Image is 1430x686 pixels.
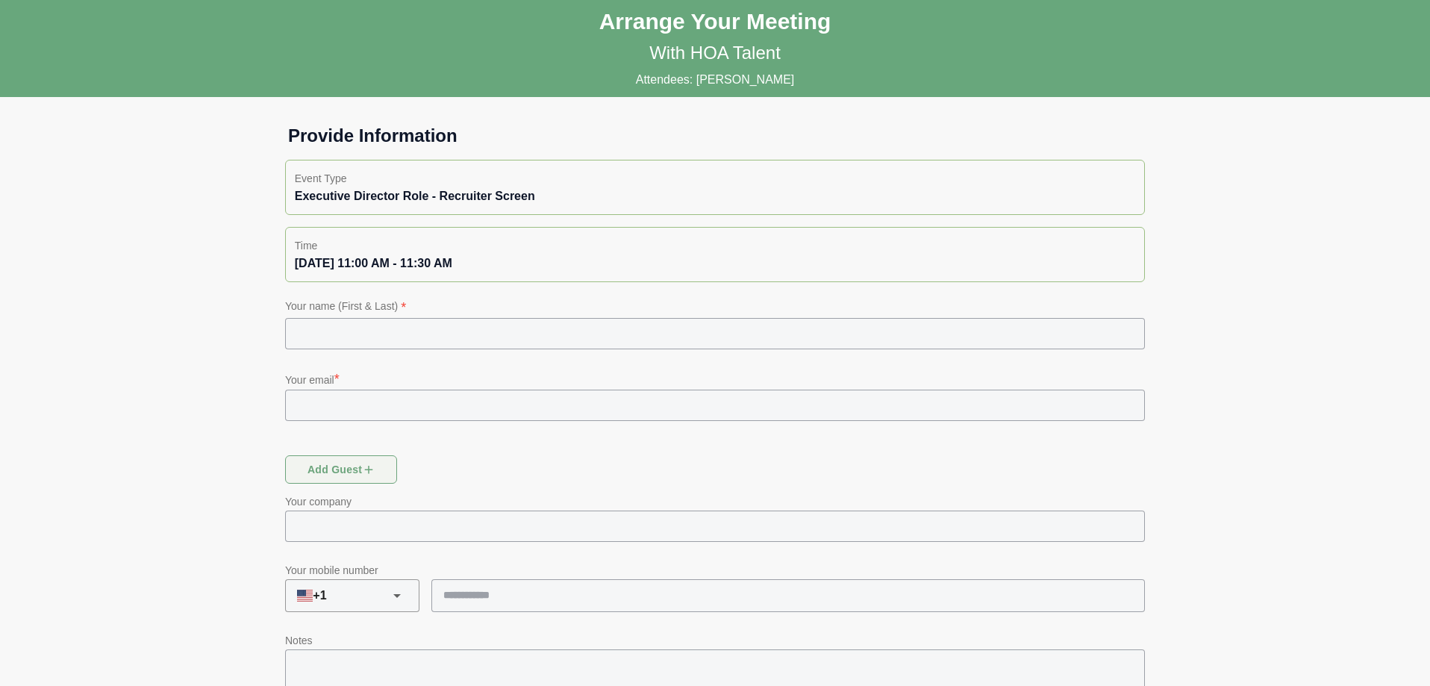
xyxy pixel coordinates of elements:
[285,455,397,484] button: Add guest
[285,297,1145,318] p: Your name (First & Last)
[649,41,781,65] p: With HOA Talent
[599,8,831,35] h1: Arrange Your Meeting
[295,169,1135,187] p: Event Type
[295,237,1135,255] p: Time
[636,71,795,89] p: Attendees: [PERSON_NAME]
[307,455,376,484] span: Add guest
[285,561,1145,579] p: Your mobile number
[285,493,1145,511] p: Your company
[295,187,1135,205] div: Executive Director Role - Recruiter Screen
[285,369,1145,390] p: Your email
[285,632,1145,649] p: Notes
[276,124,1154,148] h1: Provide Information
[295,255,1135,272] div: [DATE] 11:00 AM - 11:30 AM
